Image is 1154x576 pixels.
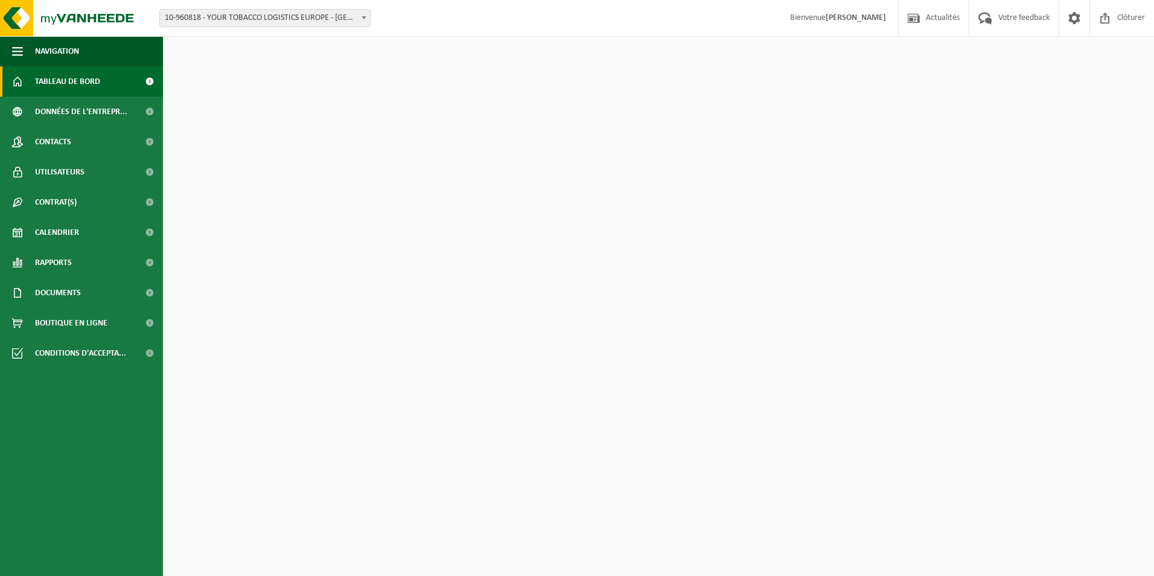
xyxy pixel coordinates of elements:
span: Contrat(s) [35,187,77,217]
span: Tableau de bord [35,66,100,97]
span: Calendrier [35,217,79,248]
span: 10-960818 - YOUR TOBACCO LOGISTICS EUROPE - LA BASSEE [159,9,371,27]
span: Rapports [35,248,72,278]
span: Documents [35,278,81,308]
span: 10-960818 - YOUR TOBACCO LOGISTICS EUROPE - LA BASSEE [160,10,370,27]
span: Navigation [35,36,79,66]
strong: [PERSON_NAME] [826,13,886,22]
span: Contacts [35,127,71,157]
span: Boutique en ligne [35,308,107,338]
span: Données de l'entrepr... [35,97,127,127]
span: Utilisateurs [35,157,84,187]
span: Conditions d'accepta... [35,338,126,368]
